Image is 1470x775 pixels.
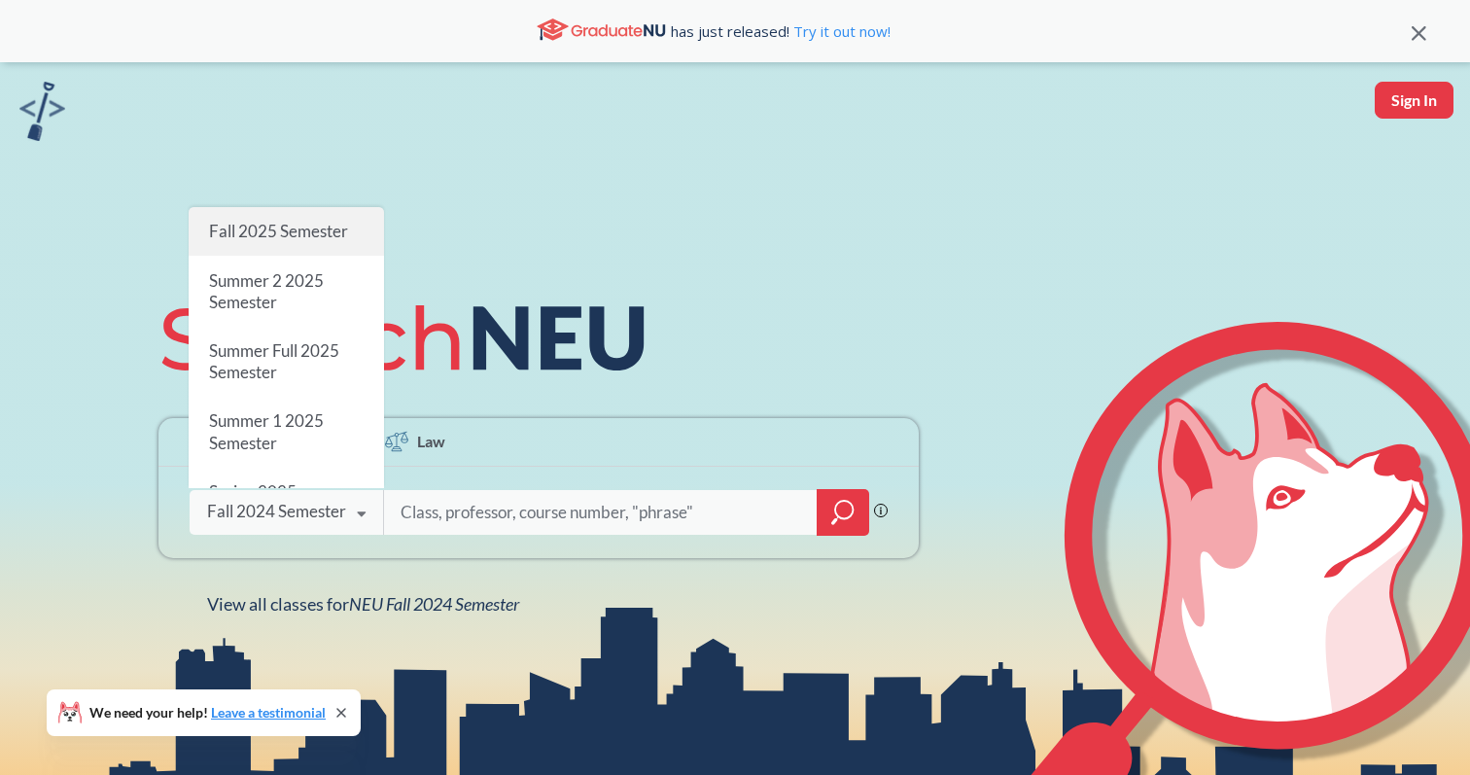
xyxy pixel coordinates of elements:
[209,481,297,523] span: Spring 2025 Semester
[1375,82,1453,119] button: Sign In
[211,704,326,721] a: Leave a testimonial
[209,221,348,241] span: Fall 2025 Semester
[399,492,803,533] input: Class, professor, course number, "phrase"
[831,499,855,526] svg: magnifying glass
[817,489,869,536] div: magnifying glass
[19,82,65,141] img: sandbox logo
[209,410,324,452] span: Summer 1 2025 Semester
[671,20,891,42] span: has just released!
[207,593,519,615] span: View all classes for
[209,269,324,311] span: Summer 2 2025 Semester
[209,340,339,382] span: Summer Full 2025 Semester
[349,593,519,615] span: NEU Fall 2024 Semester
[19,82,65,147] a: sandbox logo
[207,501,346,522] div: Fall 2024 Semester
[417,430,445,452] span: Law
[789,21,891,41] a: Try it out now!
[89,706,326,720] span: We need your help!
